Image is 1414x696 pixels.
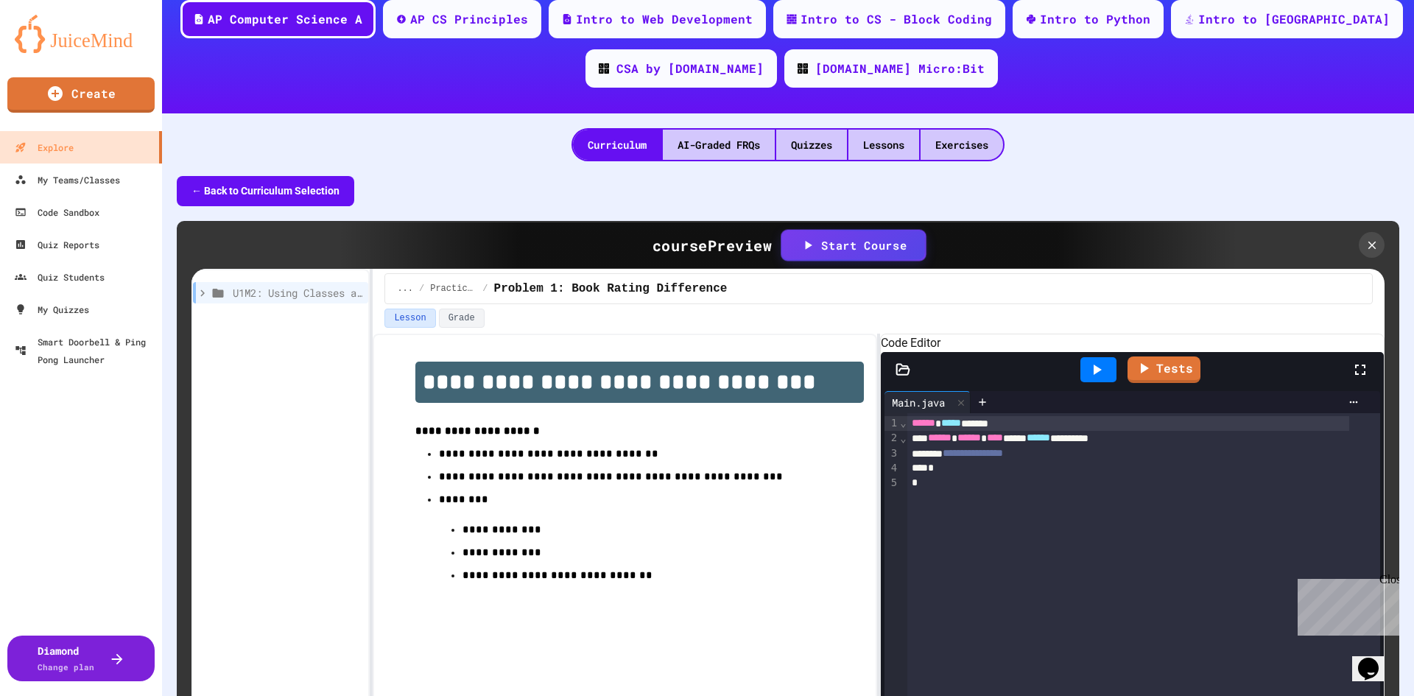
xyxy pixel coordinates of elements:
[1128,356,1200,383] a: Tests
[1292,573,1399,636] iframe: chat widget
[783,231,925,259] button: Start Course
[482,283,488,295] span: /
[6,6,102,94] div: Chat with us now!Close
[815,60,985,77] div: [DOMAIN_NAME] Micro:Bit
[599,63,609,74] img: CODE_logo_RGB.png
[397,283,413,295] span: ...
[15,171,120,189] div: My Teams/Classes
[419,283,424,295] span: /
[884,395,952,410] div: Main.java
[576,10,753,28] div: Intro to Web Development
[884,391,971,413] div: Main.java
[430,283,476,295] span: Practice (10 mins)
[899,417,907,429] span: Fold line
[884,476,899,491] div: 5
[15,203,99,221] div: Code Sandbox
[15,268,105,286] div: Quiz Students
[233,285,362,300] span: U1M2: Using Classes and Objects
[7,77,155,113] a: Create
[801,236,907,253] div: Start Course
[884,416,899,431] div: 1
[899,432,907,444] span: Fold line
[15,333,156,368] div: Smart Doorbell & Ping Pong Launcher
[15,138,74,156] div: Explore
[798,63,808,74] img: CODE_logo_RGB.png
[15,15,147,53] img: logo-orange.svg
[38,643,94,674] div: Diamond
[884,446,899,461] div: 3
[663,130,775,160] div: AI-Graded FRQs
[573,130,661,160] div: Curriculum
[1352,637,1399,681] iframe: chat widget
[384,309,435,328] button: Lesson
[208,10,362,28] div: AP Computer Science A
[410,10,528,28] div: AP CS Principles
[776,130,847,160] div: Quizzes
[848,130,919,160] div: Lessons
[884,461,899,476] div: 4
[1040,10,1150,28] div: Intro to Python
[7,636,155,681] button: DiamondChange plan
[884,431,899,446] div: 2
[881,334,1384,352] h6: Code Editor
[177,176,354,206] button: ← Back to Curriculum Selection
[1198,10,1390,28] div: Intro to [GEOGRAPHIC_DATA]
[38,661,94,672] span: Change plan
[15,236,99,253] div: Quiz Reports
[653,234,773,256] div: course Preview
[801,10,992,28] div: Intro to CS - Block Coding
[439,309,485,328] button: Grade
[616,60,764,77] div: CSA by [DOMAIN_NAME]
[15,300,89,318] div: My Quizzes
[494,280,728,298] span: Problem 1: Book Rating Difference
[921,130,1003,160] div: Exercises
